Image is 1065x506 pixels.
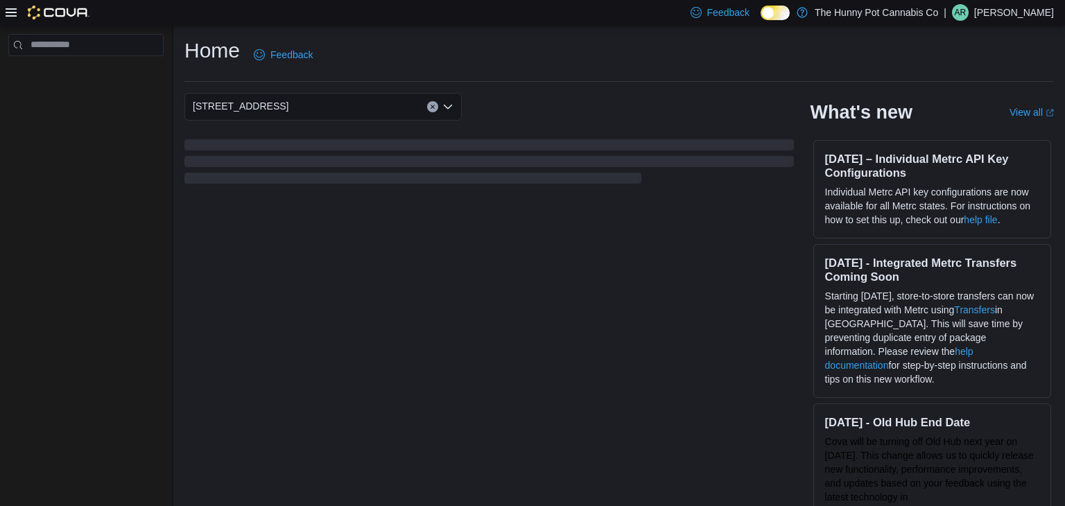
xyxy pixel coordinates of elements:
[825,289,1039,386] p: Starting [DATE], store-to-store transfers can now be integrated with Metrc using in [GEOGRAPHIC_D...
[825,346,973,371] a: help documentation
[270,48,313,62] span: Feedback
[825,256,1039,283] h3: [DATE] - Integrated Metrc Transfers Coming Soon
[952,4,969,21] div: Alex Rolph
[825,185,1039,227] p: Individual Metrc API key configurations are now available for all Metrc states. For instructions ...
[707,6,750,19] span: Feedback
[184,142,794,186] span: Loading
[8,59,164,92] nav: Complex example
[964,214,997,225] a: help file
[427,101,438,112] button: Clear input
[28,6,89,19] img: Cova
[184,37,240,64] h1: Home
[761,6,790,20] input: Dark Mode
[955,4,967,21] span: AR
[974,4,1054,21] p: [PERSON_NAME]
[825,415,1039,429] h3: [DATE] - Old Hub End Date
[442,101,453,112] button: Open list of options
[193,98,288,114] span: [STREET_ADDRESS]
[1046,109,1054,117] svg: External link
[815,4,938,21] p: The Hunny Pot Cannabis Co
[944,4,946,21] p: |
[1010,107,1054,118] a: View allExternal link
[811,101,912,123] h2: What's new
[954,304,995,315] a: Transfers
[248,41,318,69] a: Feedback
[825,152,1039,180] h3: [DATE] – Individual Metrc API Key Configurations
